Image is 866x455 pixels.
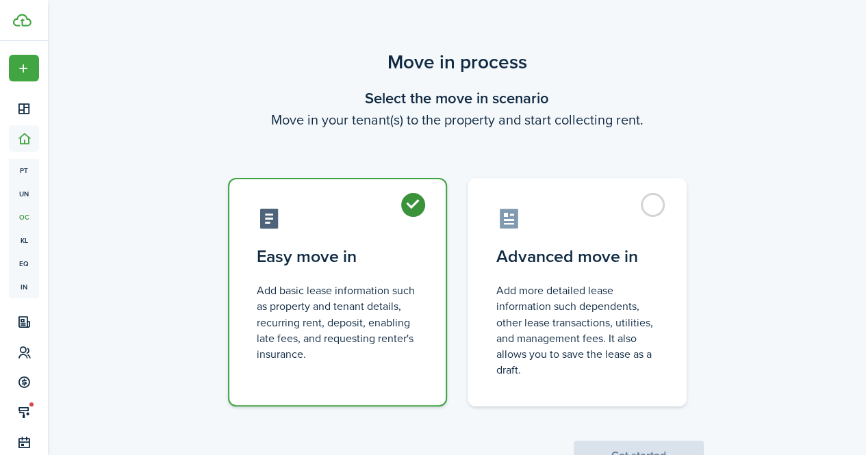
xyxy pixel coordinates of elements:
[9,205,39,229] a: oc
[257,244,418,269] control-radio-card-title: Easy move in
[211,48,704,77] scenario-title: Move in process
[211,87,704,109] wizard-step-header-title: Select the move in scenario
[9,55,39,81] button: Open menu
[9,252,39,275] a: eq
[9,275,39,298] a: in
[13,14,31,27] img: TenantCloud
[257,283,418,362] control-radio-card-description: Add basic lease information such as property and tenant details, recurring rent, deposit, enablin...
[9,182,39,205] a: un
[496,283,658,378] control-radio-card-description: Add more detailed lease information such dependents, other lease transactions, utilities, and man...
[9,229,39,252] a: kl
[9,159,39,182] a: pt
[496,244,658,269] control-radio-card-title: Advanced move in
[211,109,704,130] wizard-step-header-description: Move in your tenant(s) to the property and start collecting rent.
